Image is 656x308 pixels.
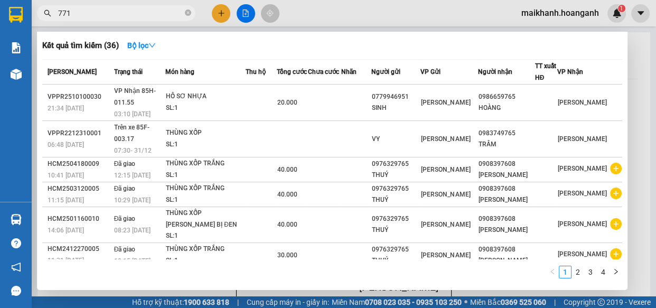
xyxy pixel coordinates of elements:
div: THUÝ [372,255,420,266]
li: 3 [584,266,597,278]
div: HCM2503120005 [48,183,111,194]
span: 20.000 [277,99,297,106]
span: down [148,42,156,49]
a: 4 [597,266,609,278]
div: THUÝ [372,170,420,181]
div: 0976329765 [372,213,420,225]
div: SINH [372,102,420,114]
span: notification [11,262,21,272]
span: VP Gửi [420,68,441,76]
img: warehouse-icon [11,214,22,225]
div: THUÝ [372,225,420,236]
span: Người gửi [371,68,400,76]
span: 07:30 - 31/12 [114,147,152,154]
span: Trên xe 85F-003.17 [114,124,149,143]
span: right [613,268,619,275]
span: 10:41 [DATE] [48,172,84,179]
div: [PERSON_NAME] [479,255,535,266]
div: THÙNG XỐP TRẮNG [166,244,245,255]
div: SL: 1 [166,255,245,267]
span: 21:34 [DATE] [48,105,84,112]
div: 0976329765 [372,244,420,255]
span: plus-circle [610,188,622,199]
span: plus-circle [610,248,622,260]
span: Đã giao [114,160,136,167]
span: 08:23 [DATE] [114,227,151,234]
div: THÙNG XỐP [166,127,245,139]
span: VP Nhận 85H-011.55 [114,87,156,106]
span: 11:31 [DATE] [48,257,84,264]
div: SL: 1 [166,139,245,151]
span: [PERSON_NAME] [558,99,607,106]
span: Gửi: [9,9,25,20]
span: 14:06 [DATE] [48,227,84,234]
span: Chưa cước [308,68,339,76]
span: close-circle [185,10,191,16]
div: 0983749765 [479,128,535,139]
span: message [11,286,21,296]
span: 40.000 [277,166,297,173]
span: [PERSON_NAME] [48,68,97,76]
span: left [549,268,556,275]
div: VPPR2212310001 [48,128,111,139]
span: [PERSON_NAME] [421,251,470,259]
a: 2 [572,266,584,278]
span: 06:48 [DATE] [48,141,84,148]
span: [PERSON_NAME] [558,135,607,143]
div: 0779946951 [372,91,420,102]
div: [PERSON_NAME] [479,194,535,206]
div: 0366436149 [101,45,186,60]
span: [PERSON_NAME] [421,191,470,198]
div: THÙNG XỐP TRẮNG [166,158,245,170]
span: 03:10 [DATE] [114,110,151,118]
div: [PERSON_NAME] [9,9,93,33]
div: VPPR2510100030 [48,91,111,102]
div: 0908397608 [479,244,535,255]
div: 0976329765 [372,183,420,194]
div: HCM2412270005 [48,244,111,255]
button: right [610,266,622,278]
span: Nhãn [341,68,357,76]
span: Đã giao [114,246,136,253]
div: HOÀNG [479,102,535,114]
div: SL: 1 [166,170,245,181]
div: HCM2504180009 [48,158,111,170]
span: 10:29 [DATE] [114,197,151,204]
span: [PERSON_NAME] [421,166,470,173]
img: warehouse-icon [11,69,22,80]
span: CC [99,67,112,78]
span: Nhận: [101,9,126,20]
span: plus-circle [610,163,622,174]
h3: Kết quả tìm kiếm ( 36 ) [42,40,119,51]
div: HCM2501160010 [48,213,111,225]
span: plus-circle [610,218,622,230]
div: DIỄM [101,33,186,45]
button: left [546,266,559,278]
span: 30.000 [277,251,297,259]
span: 12:15 [DATE] [114,172,151,179]
span: 10:15 [DATE] [114,257,151,265]
span: VP Nhận [557,68,583,76]
li: 2 [571,266,584,278]
div: [PERSON_NAME] [101,9,186,33]
span: 11:15 [DATE] [48,197,84,204]
span: Người nhận [478,68,512,76]
li: Previous Page [546,266,559,278]
button: Bộ lọcdown [119,37,164,54]
a: 3 [585,266,596,278]
div: [PERSON_NAME] [479,170,535,181]
div: SL: 1 [166,102,245,114]
span: Trạng thái [114,68,143,76]
strong: Bộ lọc [127,41,156,50]
img: solution-icon [11,42,22,53]
div: 0908397608 [479,213,535,225]
div: SL: 1 [166,230,245,242]
div: HAY [9,33,93,45]
img: logo-vxr [9,7,23,23]
span: 40.000 [277,221,297,228]
span: close-circle [185,8,191,18]
div: HỒ SƠ NHỰA [166,91,245,102]
li: Next Page [610,266,622,278]
div: 0908397608 [479,158,535,170]
span: [PERSON_NAME] [558,165,607,172]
